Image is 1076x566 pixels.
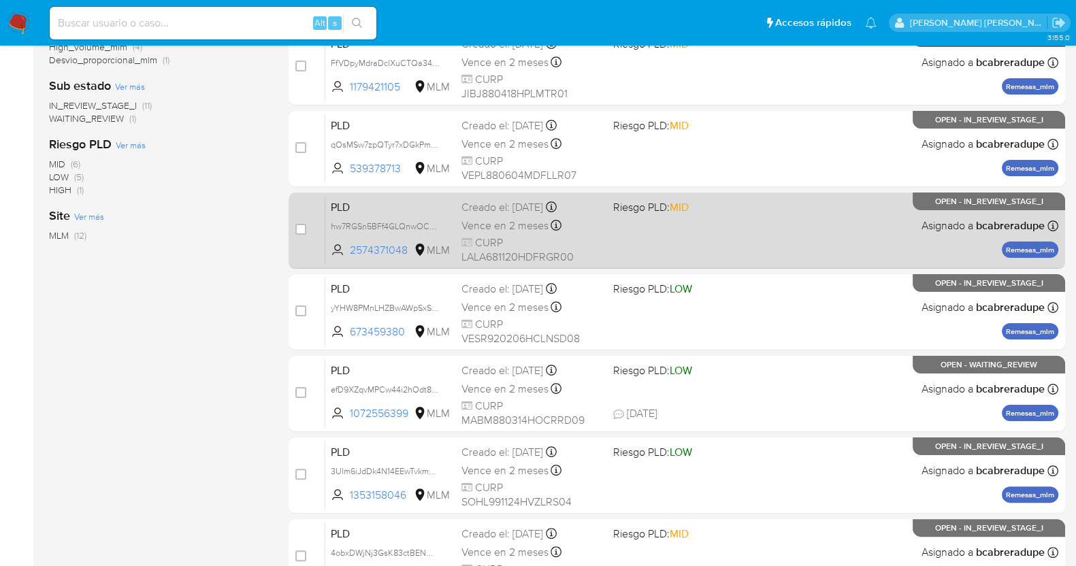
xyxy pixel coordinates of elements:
span: Alt [314,16,325,29]
p: baltazar.cabreradupeyron@mercadolibre.com.mx [910,16,1047,29]
input: Buscar usuario o caso... [50,14,376,32]
a: Salir [1051,16,1066,30]
span: Accesos rápidos [775,16,851,30]
span: s [333,16,337,29]
button: search-icon [343,14,371,33]
span: 3.155.0 [1047,32,1069,43]
a: Notificaciones [865,17,877,29]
